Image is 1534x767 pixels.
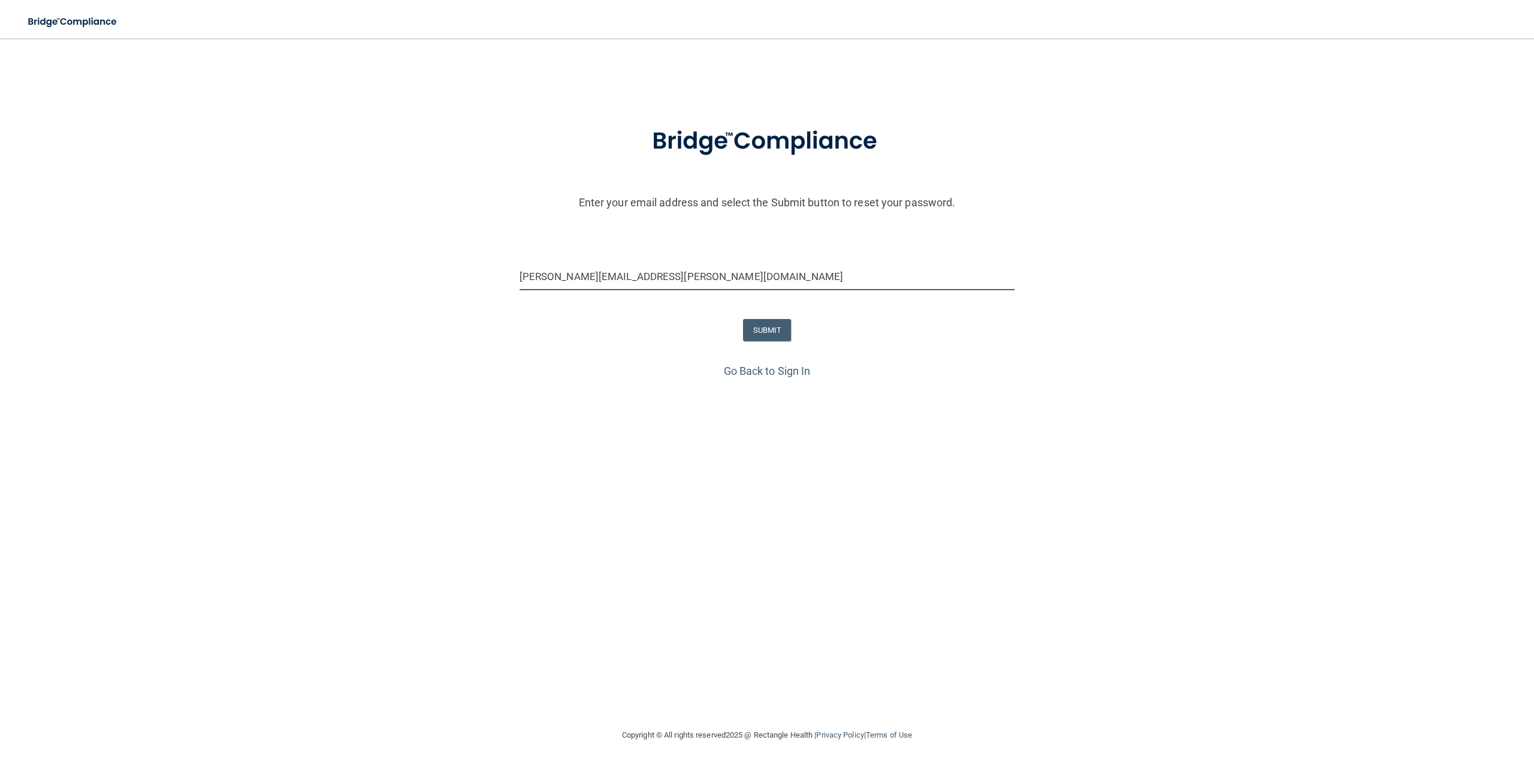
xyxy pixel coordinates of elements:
a: Privacy Policy [816,730,863,739]
input: Email [520,263,1015,290]
img: bridge_compliance_login_screen.278c3ca4.svg [627,110,907,173]
a: Terms of Use [866,730,912,739]
a: Go Back to Sign In [724,365,811,377]
button: SUBMIT [743,319,792,341]
img: bridge_compliance_login_screen.278c3ca4.svg [18,10,128,34]
div: Copyright © All rights reserved 2025 @ Rectangle Health | | [548,716,986,754]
